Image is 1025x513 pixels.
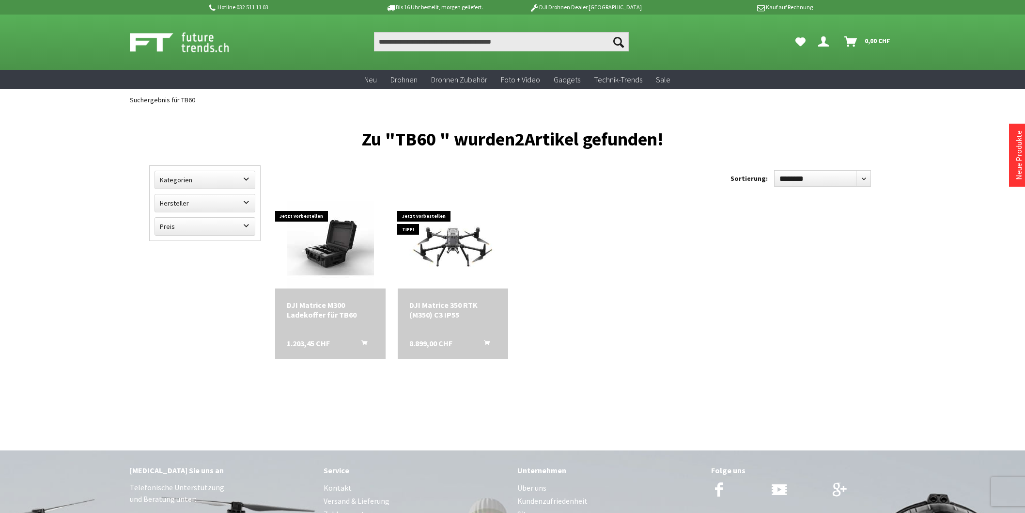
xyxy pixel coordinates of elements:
p: Kauf auf Rechnung [661,1,812,13]
span: 0,00 CHF [865,33,890,48]
a: Dein Konto [814,32,837,51]
a: Warenkorb [840,32,895,51]
a: Versand & Lieferung [324,495,508,508]
a: Über uns [517,481,701,495]
span: 2 [515,128,525,150]
input: Produkt, Marke, Kategorie, EAN, Artikelnummer… [374,32,629,51]
div: DJI Matrice 350 RTK (M350) C3 IP55 [409,300,497,320]
span: Sale [656,75,670,84]
div: DJI Matrice M300 Ladekoffer für TB60 [287,300,374,320]
span: Suchergebnis für TB60 [130,96,195,104]
span: Technik-Trends [594,75,642,84]
button: In den Warenkorb [472,338,496,351]
a: DJI Matrice 350 RTK (M350) C3 IP55 8.899,00 CHF In den Warenkorb [409,300,497,320]
a: Gadgets [547,70,587,90]
a: DJI Matrice M300 Ladekoffer für TB60 1.203,45 CHF In den Warenkorb [287,300,374,320]
a: Neu [357,70,384,90]
label: Preis [155,218,255,235]
a: Foto + Video [494,70,547,90]
label: Sortierung: [730,171,768,186]
span: Drohnen [390,75,418,84]
h1: Zu "TB60 " wurden Artikel gefunden! [149,132,876,146]
a: Meine Favoriten [791,32,810,51]
span: Drohnen Zubehör [431,75,487,84]
label: Hersteller [155,194,255,212]
img: DJI Matrice M300 Ladekoffer für TB60 [287,201,374,289]
a: Sale [649,70,677,90]
div: Folge uns [711,464,895,477]
p: Hotline 032 511 11 03 [207,1,358,13]
a: Kontakt [324,481,508,495]
a: Drohnen Zubehör [424,70,494,90]
img: DJI Matrice 350 RTK (M350) C3 IP55 [398,214,508,276]
span: Foto + Video [501,75,540,84]
a: Technik-Trends [587,70,649,90]
div: Service [324,464,508,477]
a: Neue Produkte [1014,130,1024,180]
div: [MEDICAL_DATA] Sie uns an [130,464,314,477]
label: Kategorien [155,171,255,189]
img: Shop Futuretrends - zur Startseite wechseln [130,30,250,54]
button: Suchen [608,32,629,51]
div: Unternehmen [517,464,701,477]
button: In den Warenkorb [350,338,373,351]
span: Gadgets [554,75,580,84]
span: Neu [364,75,377,84]
p: Bis 16 Uhr bestellt, morgen geliefert. [358,1,510,13]
span: 8.899,00 CHF [409,338,452,348]
a: Kundenzufriedenheit [517,495,701,508]
p: DJI Drohnen Dealer [GEOGRAPHIC_DATA] [510,1,661,13]
a: Drohnen [384,70,424,90]
span: 1.203,45 CHF [287,338,330,348]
